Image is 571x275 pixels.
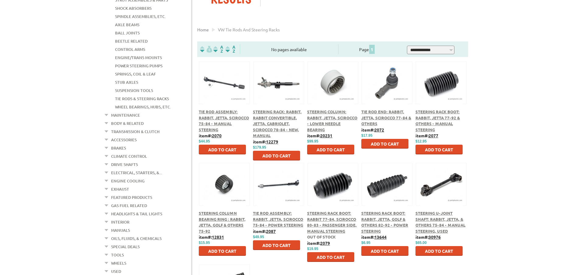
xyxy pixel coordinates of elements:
a: Engine/Trans Mounts [115,54,162,62]
div: Page [338,44,396,54]
button: Add to Cart [199,145,246,154]
a: Control Arms [115,45,145,53]
span: $19.95 [307,247,318,251]
img: filterpricelow.svg [200,46,212,53]
u: 30976 [429,234,441,240]
a: Wheel Bearings, Hubs, Etc. [115,103,171,111]
a: Stub Axles [115,78,138,86]
span: VW tie rods and steering racks [218,27,280,32]
button: Add to Cart [361,139,408,149]
span: $12.95 [415,139,427,143]
a: Axle Beams [115,21,139,29]
b: item#: [199,234,224,240]
img: Sort by Headline [212,46,224,53]
a: Body & Related [111,119,144,127]
a: Spindle Assemblies, Etc. [115,12,166,20]
button: Add to Cart [199,246,246,256]
span: Tie Rod Assembly: Rabbit, Jetta, Scirocco 75-84 - Manual Steering [199,109,249,132]
a: Oils, Fluids, & Chemicals [111,234,162,242]
a: Steering U-Joint Shaft: Rabbit, Jetta, & Others 75-84 - Manual Steering, Used [415,210,465,234]
img: Sort by Sales Rank [224,46,236,53]
span: Steering Rack Boot: Rabbit, Jetta, Golf & Others 82-92 - Power Steering [361,210,408,234]
span: Add to Cart [208,147,236,152]
button: Add to Cart [415,145,463,154]
a: Drive Shafts [111,160,138,168]
u: 2087 [266,228,276,234]
span: Out of stock [307,234,336,239]
a: Special Deals [111,243,140,251]
u: 2070 [212,133,222,138]
span: Add to Cart [317,147,345,152]
a: Manuals [111,226,130,234]
a: Tools [111,251,124,259]
u: 2077 [429,133,438,138]
b: item#: [199,133,222,138]
a: Engine Cooling [111,177,145,185]
a: Accessories [111,136,137,144]
div: No pages available [240,46,338,53]
a: Wheels [111,259,126,267]
a: Featured Products [111,193,152,201]
span: Add to Cart [262,153,291,158]
a: Home [197,27,209,32]
b: item#: [253,139,278,144]
span: $99.95 [307,139,318,143]
a: Power Steering Pumps [115,62,163,70]
span: $65.00 [415,241,427,245]
b: item#: [415,133,438,138]
a: Tie Rods & Steering Racks [115,95,169,103]
u: 12279 [266,139,278,144]
b: item#: [307,240,330,246]
button: Add to Cart [253,240,300,250]
a: Electrical, Starters, &... [111,169,162,177]
span: $49.95 [253,235,264,239]
a: Ball Joints [115,29,140,37]
a: Steering Column: Rabbit, Jetta, Scirocco - Lower Needle Bearing [307,109,357,132]
a: Steering Rack Boot: Rabbit 77-84, Scirocco 80-83 - Passenger Side, Manual Steering [307,210,357,234]
u: 20231 [320,133,332,138]
span: Add to Cart [425,147,453,152]
a: Steering Rack: Rabbit, Rabbit Convertible, Jetta, Cabriolet, Scirocco 78-84 - New, Manual [253,109,302,138]
a: Steering Rack Boot: Rabbit, Jetta 77-92 & Others - Manual Steering [415,109,460,132]
button: Add to Cart [361,246,408,256]
a: Interior [111,218,129,226]
a: Steering Column Bearing Ring : Rabbit, Jetta, Golf & Others 75-92 [199,210,246,234]
span: Add to Cart [262,242,291,248]
a: Tie Rod Assembly: Rabbit, Jetta, Scirocco 75-84 - Power Steering [253,210,303,227]
button: Add to Cart [307,252,354,262]
b: item#: [307,133,332,138]
span: $6.95 [361,241,370,245]
u: 2072 [374,127,384,132]
a: Exhaust [111,185,129,193]
a: Climate Control [111,152,147,160]
span: Add to Cart [208,248,236,254]
a: Headlights & Tail Lights [111,210,162,218]
span: $44.95 [199,139,210,143]
u: 2079 [320,240,330,246]
b: item#: [253,228,276,234]
a: Transmission & Clutch [111,128,159,136]
span: $15.95 [199,241,210,245]
button: Add to Cart [307,145,354,154]
a: Gas Fuel Related [111,202,147,210]
b: item#: [361,127,384,132]
span: $17.95 [361,133,373,138]
span: Add to Cart [371,248,399,254]
span: Add to Cart [317,254,345,260]
span: Add to Cart [425,248,453,254]
span: $179.95 [253,145,266,150]
button: Add to Cart [253,151,300,160]
a: Springs, Coil & Leaf [115,70,156,78]
span: Add to Cart [371,141,399,146]
u: 13644 [374,234,387,240]
a: Tie Rod End: Rabbit, Jetta, Scirocco 77-84 & Others [361,109,411,126]
a: Shock Absorbers [115,4,152,12]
